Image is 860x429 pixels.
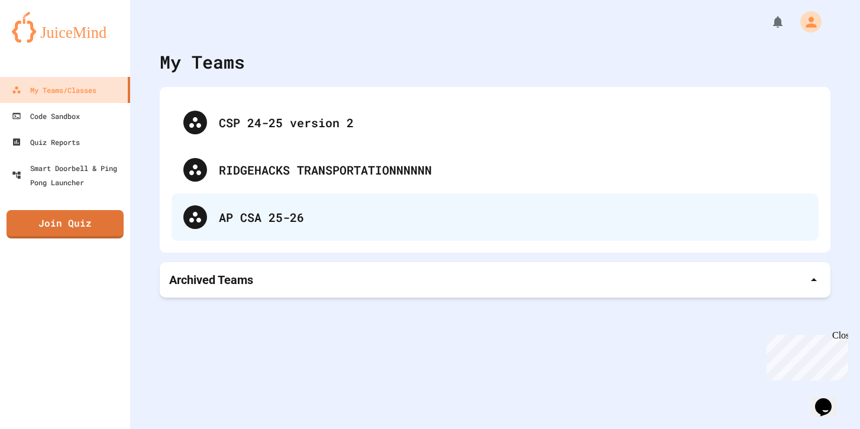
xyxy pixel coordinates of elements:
iframe: chat widget [762,330,848,380]
div: CSP 24-25 version 2 [172,99,819,146]
iframe: chat widget [810,382,848,417]
div: Smart Doorbell & Ping Pong Launcher [12,161,125,189]
a: Join Quiz [7,210,124,238]
div: Code Sandbox [12,109,80,123]
div: My Account [788,8,825,36]
div: My Teams/Classes [12,83,96,97]
div: AP CSA 25-26 [172,193,819,241]
div: RIDGEHACKS TRANSPORTATIONNNNNN [172,146,819,193]
p: Archived Teams [169,272,253,288]
img: logo-orange.svg [12,12,118,43]
div: Quiz Reports [12,135,80,149]
div: RIDGEHACKS TRANSPORTATIONNNNNN [219,161,807,179]
div: My Teams [160,49,245,75]
div: AP CSA 25-26 [219,208,807,226]
div: CSP 24-25 version 2 [219,114,807,131]
div: Chat with us now!Close [5,5,82,75]
div: My Notifications [749,12,788,32]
